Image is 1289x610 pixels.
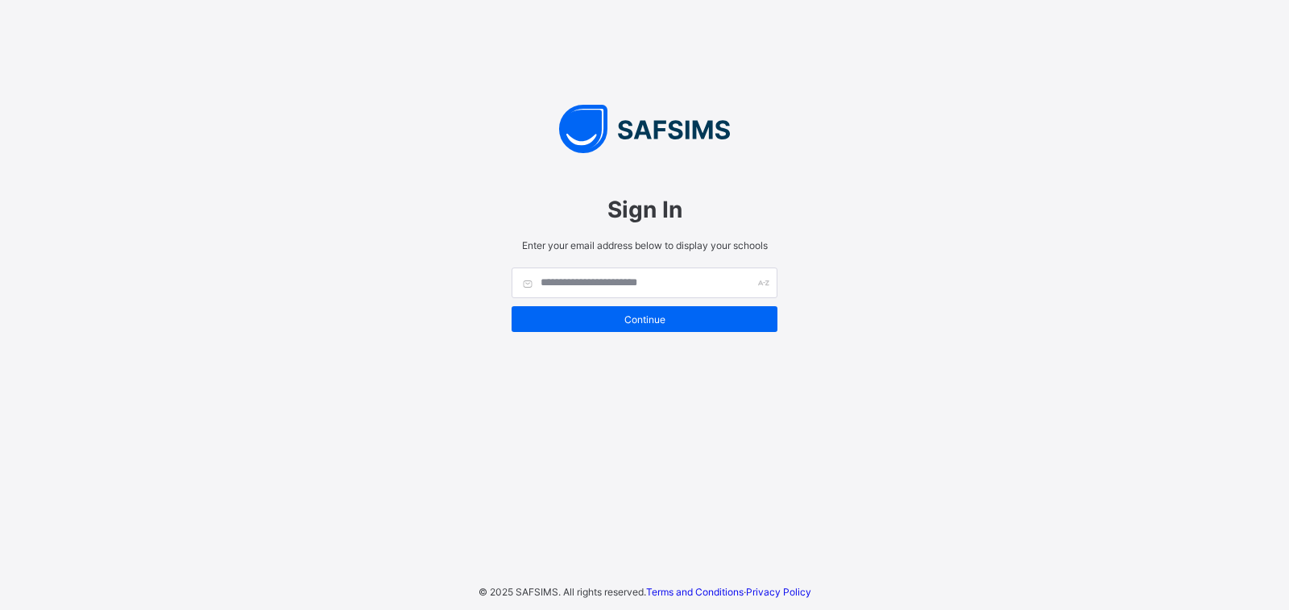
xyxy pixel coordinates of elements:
img: SAFSIMS Logo [495,105,794,153]
a: Privacy Policy [746,586,811,598]
span: © 2025 SAFSIMS. All rights reserved. [479,586,646,598]
span: · [646,586,811,598]
span: Sign In [512,196,777,223]
a: Terms and Conditions [646,586,744,598]
span: Continue [524,313,765,326]
span: Enter your email address below to display your schools [512,239,777,251]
